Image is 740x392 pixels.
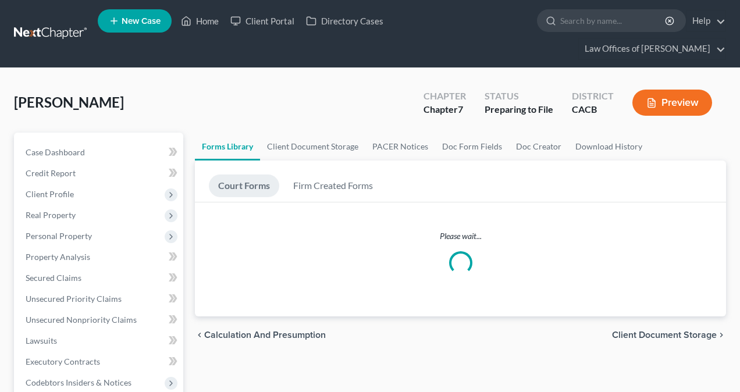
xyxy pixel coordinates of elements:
[26,273,81,283] span: Secured Claims
[458,104,463,115] span: 7
[568,133,649,161] a: Download History
[26,294,122,304] span: Unsecured Priority Claims
[485,103,553,116] div: Preparing to File
[717,330,726,340] i: chevron_right
[260,133,365,161] a: Client Document Storage
[26,147,85,157] span: Case Dashboard
[225,10,300,31] a: Client Portal
[16,142,183,163] a: Case Dashboard
[175,10,225,31] a: Home
[485,90,553,103] div: Status
[16,247,183,268] a: Property Analysis
[195,230,726,242] p: Please wait...
[509,133,568,161] a: Doc Creator
[365,133,435,161] a: PACER Notices
[26,189,74,199] span: Client Profile
[26,377,131,387] span: Codebtors Insiders & Notices
[16,309,183,330] a: Unsecured Nonpriority Claims
[26,315,137,325] span: Unsecured Nonpriority Claims
[572,90,614,103] div: District
[122,17,161,26] span: New Case
[204,330,326,340] span: Calculation and Presumption
[14,94,124,111] span: [PERSON_NAME]
[435,133,509,161] a: Doc Form Fields
[195,330,204,340] i: chevron_left
[686,10,725,31] a: Help
[424,103,466,116] div: Chapter
[26,357,100,366] span: Executory Contracts
[26,231,92,241] span: Personal Property
[26,210,76,220] span: Real Property
[572,103,614,116] div: CACB
[195,330,326,340] button: chevron_left Calculation and Presumption
[612,330,717,340] span: Client Document Storage
[16,330,183,351] a: Lawsuits
[195,133,260,161] a: Forms Library
[16,268,183,288] a: Secured Claims
[560,10,667,31] input: Search by name...
[209,174,279,197] a: Court Forms
[26,336,57,345] span: Lawsuits
[16,351,183,372] a: Executory Contracts
[26,252,90,262] span: Property Analysis
[16,163,183,184] a: Credit Report
[284,174,382,197] a: Firm Created Forms
[16,288,183,309] a: Unsecured Priority Claims
[579,38,725,59] a: Law Offices of [PERSON_NAME]
[632,90,712,116] button: Preview
[424,90,466,103] div: Chapter
[612,330,726,340] button: Client Document Storage chevron_right
[300,10,389,31] a: Directory Cases
[26,168,76,178] span: Credit Report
